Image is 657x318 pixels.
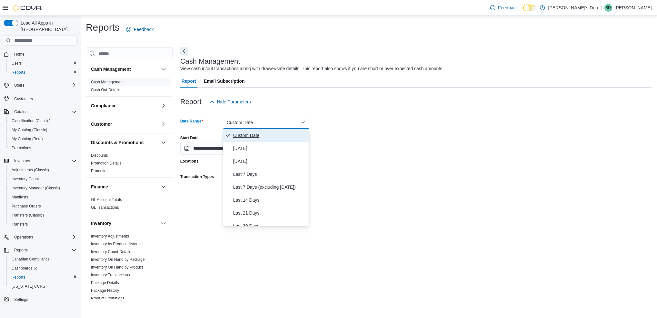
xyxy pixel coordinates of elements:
span: Email Subscription [204,75,245,88]
img: Cova [13,5,42,11]
button: Hide Parameters [207,95,254,108]
button: Settings [1,295,79,304]
button: Users [6,59,79,68]
a: Manifests [9,193,31,201]
span: Inventory Count [12,176,39,182]
span: Feedback [134,26,154,33]
button: Next [180,47,188,55]
span: Hide Parameters [217,99,251,105]
a: Inventory by Product Historical [91,242,144,246]
span: Custom Date [233,132,307,139]
button: Discounts & Promotions [160,139,167,146]
span: Reports [9,69,77,76]
span: Inventory [14,158,30,164]
p: | [601,4,602,12]
a: Inventory Count Details [91,249,131,254]
button: Users [1,81,79,90]
label: Locations [180,159,199,164]
span: Reports [12,275,25,280]
span: Transfers [12,222,28,227]
a: Reports [9,69,28,76]
button: Cash Management [160,65,167,73]
a: Inventory Transactions [91,273,130,277]
span: Manifests [9,193,77,201]
span: Package Details [91,280,119,285]
span: My Catalog (Classic) [9,126,77,134]
span: Operations [14,235,33,240]
span: Cash Management [91,79,124,85]
button: Discounts & Promotions [91,139,158,146]
span: Load All Apps in [GEOGRAPHIC_DATA] [18,20,77,33]
p: [PERSON_NAME] [615,4,652,12]
label: Start Date [180,135,199,141]
span: Classification (Classic) [12,118,51,123]
h3: Discounts & Promotions [91,139,144,146]
a: Cash Out Details [91,88,120,92]
a: Inventory Manager (Classic) [9,184,63,192]
span: Customers [14,96,33,101]
span: [US_STATE] CCRS [12,284,45,289]
button: Inventory [91,220,158,227]
a: Purchase Orders [9,202,44,210]
div: Discounts & Promotions [86,152,173,177]
a: Inventory On Hand by Product [91,265,143,270]
a: Canadian Compliance [9,255,52,263]
a: Promotions [9,144,34,152]
a: Product Expirations [91,296,124,301]
a: My Catalog (Classic) [9,126,50,134]
span: Transfers (Classic) [9,211,77,219]
a: Inventory Count [9,175,42,183]
span: Report [182,75,196,88]
button: Inventory Count [6,175,79,184]
label: Date Range [180,119,203,124]
span: Promotions [91,168,111,174]
span: Home [14,52,25,57]
a: Discounts [91,153,108,158]
a: Reports [9,273,28,281]
span: Last 21 Days [233,209,307,217]
button: Cash Management [91,66,158,72]
span: Inventory Manager (Classic) [12,185,60,191]
a: Feedback [488,1,520,14]
a: Transfers [9,220,30,228]
span: Adjustments (Classic) [9,166,77,174]
span: Transfers [9,220,77,228]
span: Reports [9,273,77,281]
button: Catalog [12,108,30,116]
span: Dashboards [9,264,77,272]
span: Settings [12,295,77,303]
h3: Cash Management [91,66,131,72]
button: Transfers [6,220,79,229]
span: My Catalog (Classic) [12,127,47,132]
span: Inventory Adjustments [91,234,129,239]
span: Operations [12,233,77,241]
span: SD [606,4,611,12]
span: My Catalog (Beta) [9,135,77,143]
h3: Report [180,98,202,106]
span: Last 7 Days [233,170,307,178]
span: Last 14 Days [233,196,307,204]
span: Reports [12,246,77,254]
button: Reports [6,68,79,77]
span: Inventory Manager (Classic) [9,184,77,192]
label: Transaction Types [180,174,214,179]
button: Operations [12,233,36,241]
span: Canadian Compliance [12,257,50,262]
button: Inventory [12,157,33,165]
button: Classification (Classic) [6,116,79,125]
a: Dashboards [6,264,79,273]
a: Settings [12,296,31,303]
button: Inventory Manager (Classic) [6,184,79,193]
div: Shawn Dang [604,4,612,12]
span: Manifests [12,195,28,200]
button: Reports [12,246,30,254]
button: Reports [6,273,79,282]
span: Promotions [9,144,77,152]
a: Adjustments (Classic) [9,166,52,174]
button: Users [12,81,27,89]
span: GL Account Totals [91,197,122,202]
button: Transfers (Classic) [6,211,79,220]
